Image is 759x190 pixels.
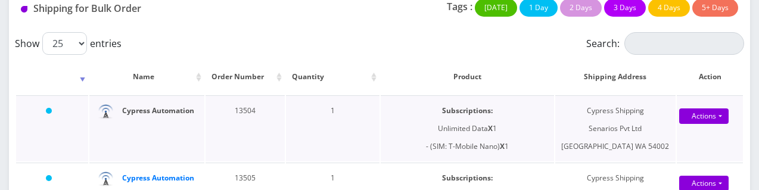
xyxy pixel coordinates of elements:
a: Cypress Automation [122,173,194,183]
img: Shipping for Bulk Order [21,6,27,13]
select: Showentries [42,32,87,55]
b: Subscriptions: [442,105,493,116]
b: Subscriptions: [442,173,493,183]
td: 1 [286,95,379,161]
th: Name: activate to sort column ascending [89,60,204,94]
th: : activate to sort column ascending [16,60,88,94]
td: Unlimited Data 1 - (SIM: T-Mobile Nano) 1 [381,95,554,161]
a: Actions [679,108,729,124]
th: Product [381,60,554,94]
td: 13504 [206,95,285,161]
a: Cypress Automation [122,105,194,116]
td: Cypress Shipping Senarios Pvt Ltd [GEOGRAPHIC_DATA] WA 54002 [555,95,676,161]
h1: Shipping for Bulk Order [21,3,248,14]
th: Order Number: activate to sort column ascending [206,60,285,94]
th: Action [677,60,743,94]
input: Search: [624,32,744,55]
label: Search: [586,32,744,55]
label: Show entries [15,32,122,55]
b: X [488,123,493,133]
th: Quantity: activate to sort column ascending [286,60,379,94]
b: X [500,141,505,151]
th: Shipping Address [555,60,676,94]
